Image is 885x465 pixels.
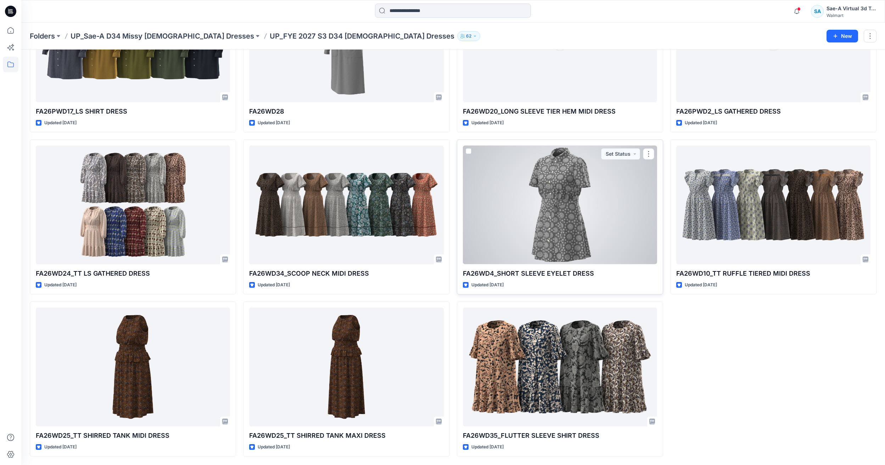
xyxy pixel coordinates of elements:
[685,119,717,127] p: Updated [DATE]
[36,431,230,441] p: FA26WD25_TT SHIRRED TANK MIDI DRESS
[258,281,290,289] p: Updated [DATE]
[36,269,230,279] p: FA26WD24_TT LS GATHERED DRESS
[30,31,55,41] a: Folders
[249,269,443,279] p: FA26WD34_SCOOP NECK MIDI DRESS
[258,443,290,451] p: Updated [DATE]
[471,281,504,289] p: Updated [DATE]
[827,13,876,18] div: Walmart
[463,269,657,279] p: FA26WD4_SHORT SLEEVE EYELET DRESS
[457,31,480,41] button: 62
[463,145,657,264] a: FA26WD4_SHORT SLEEVE EYELET DRESS
[270,31,454,41] p: UP_FYE 2027 S3 D34 [DEMOGRAPHIC_DATA] Dresses
[44,443,77,451] p: Updated [DATE]
[249,107,443,116] p: FA26WD28
[827,4,876,13] div: Sae-A Virtual 3d Team
[258,119,290,127] p: Updated [DATE]
[811,5,824,18] div: SA
[44,281,77,289] p: Updated [DATE]
[463,431,657,441] p: FA26WD35_FLUTTER SLEEVE SHIRT DRESS
[36,308,230,426] a: FA26WD25_TT SHIRRED TANK MIDI DRESS
[676,145,870,264] a: FA26WD10_TT RUFFLE TIERED MIDI DRESS
[249,431,443,441] p: FA26WD25_TT SHIRRED TANK MAXI DRESS
[249,145,443,264] a: FA26WD34_SCOOP NECK MIDI DRESS
[36,145,230,264] a: FA26WD24_TT LS GATHERED DRESS
[676,269,870,279] p: FA26WD10_TT RUFFLE TIERED MIDI DRESS
[471,443,504,451] p: Updated [DATE]
[44,119,77,127] p: Updated [DATE]
[466,32,471,40] p: 62
[249,308,443,426] a: FA26WD25_TT SHIRRED TANK MAXI DRESS
[71,31,254,41] a: UP_Sae-A D34 Missy [DEMOGRAPHIC_DATA] Dresses
[676,107,870,116] p: FA26PWD2_LS GATHERED DRESS
[685,281,717,289] p: Updated [DATE]
[463,107,657,116] p: FA26WD20_LONG SLEEVE TIER HEM MIDI DRESS
[463,308,657,426] a: FA26WD35_FLUTTER SLEEVE SHIRT DRESS
[471,119,504,127] p: Updated [DATE]
[827,30,858,42] button: New
[36,107,230,116] p: FA26PWD17_LS SHIRT DRESS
